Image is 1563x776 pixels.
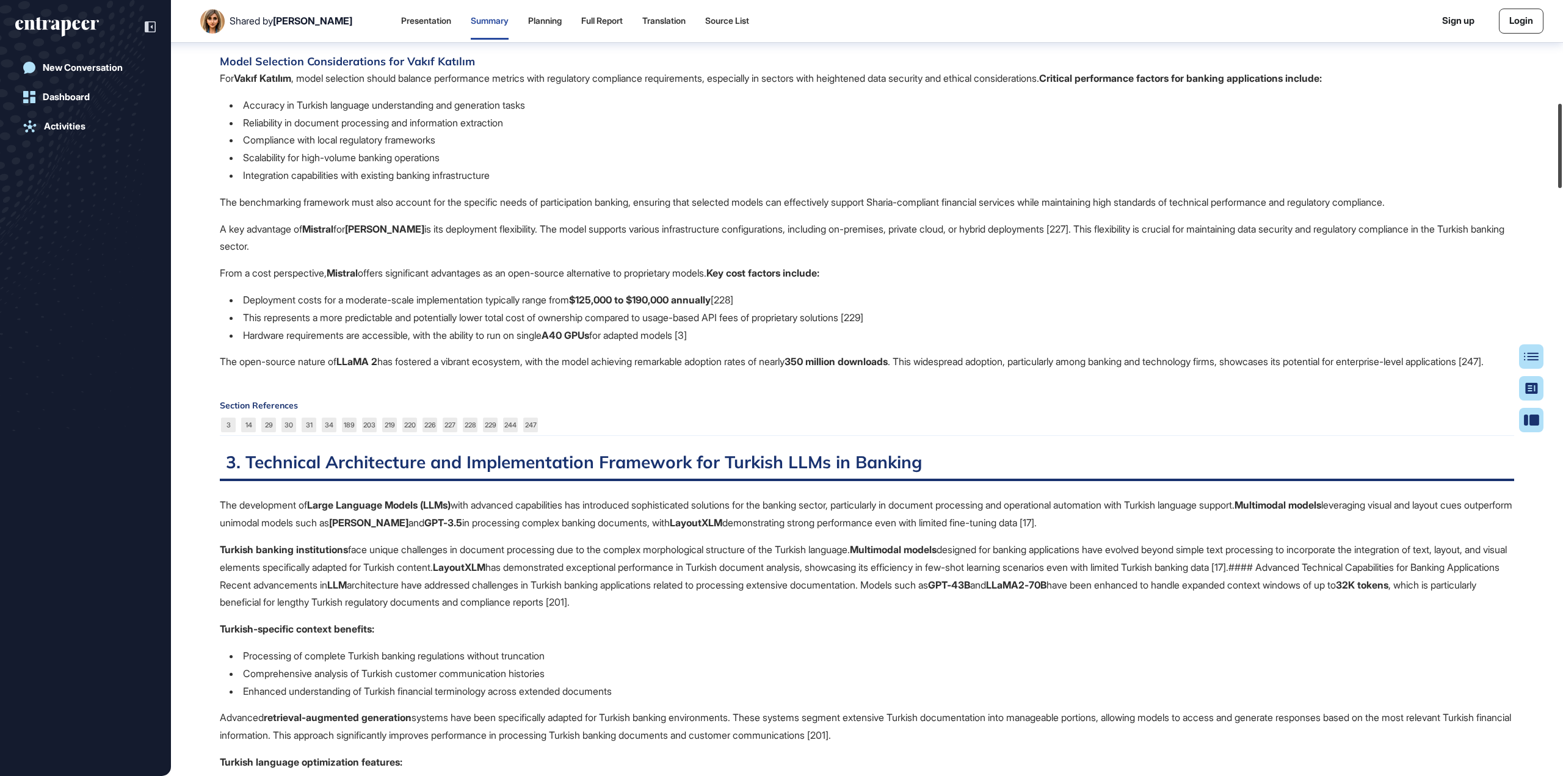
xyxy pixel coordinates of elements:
[471,16,509,26] div: Summary
[382,418,397,432] a: 219
[1499,9,1543,34] a: Login
[220,194,1514,211] p: The benchmarking framework must also account for the specific needs of participation banking, ens...
[302,223,333,235] strong: Mistral
[523,418,538,432] a: 247
[581,16,623,26] div: Full Report
[327,267,358,279] strong: Mistral
[43,62,123,73] div: New Conversation
[401,16,451,26] div: Presentation
[221,418,236,432] a: 3
[705,16,749,26] div: Source List
[322,418,336,432] a: 34
[443,418,457,432] a: 227
[542,329,589,341] strong: A40 GPUs
[424,517,462,529] strong: GPT-3.5
[220,496,1514,532] p: The development of with advanced capabilities has introduced sophisticated solutions for the bank...
[241,418,256,432] a: 14
[785,355,888,368] strong: 350 million downloads
[230,114,1514,132] li: Reliability in document processing and information extraction
[483,418,498,432] a: 229
[220,541,1514,611] p: face unique challenges in document processing due to the complex morphological structure of the T...
[230,96,1514,114] li: Accuracy in Turkish language understanding and generation tasks
[220,353,1514,371] p: The open-source nature of has fostered a vibrant ecosystem, with the model achieving remarkable a...
[15,17,99,37] div: entrapeer-logo
[220,756,402,768] strong: Turkish language optimization features:
[528,16,562,26] div: Planning
[327,579,347,591] strong: LLM
[273,15,352,27] span: [PERSON_NAME]
[569,294,711,306] strong: $125,000 to $190,000 annually
[220,623,374,635] strong: Turkish-specific context benefits:
[230,15,352,27] div: Shared by
[307,499,451,511] strong: Large Language Models (LLMs)
[220,401,1514,410] div: Section References
[1336,579,1388,591] strong: 32K tokens
[342,418,357,432] a: 189
[1442,14,1474,28] a: Sign up
[44,121,85,132] div: Activities
[928,579,970,591] strong: GPT-43B
[230,149,1514,167] li: Scalability for high-volume banking operations
[220,709,1514,744] p: Advanced systems have been specifically adapted for Turkish banking environments. These systems s...
[230,647,1514,665] li: Processing of complete Turkish banking regulations without truncation
[220,54,1514,70] h4: Model Selection Considerations for Vakıf Katılım
[230,683,1514,700] li: Enhanced understanding of Turkish financial terminology across extended documents
[463,418,477,432] a: 228
[345,223,424,235] strong: [PERSON_NAME]
[362,418,377,432] a: 203
[43,92,90,103] div: Dashboard
[230,291,1514,309] li: Deployment costs for a moderate-scale implementation typically range from [228]
[986,579,1046,591] strong: LLaMA2-70B
[220,451,1514,481] h2: 3. Technical Architecture and Implementation Framework for Turkish LLMs in Banking
[281,418,296,432] a: 30
[261,418,276,432] a: 29
[230,131,1514,149] li: Compliance with local regulatory frameworks
[329,517,408,529] strong: [PERSON_NAME]
[220,220,1514,256] p: A key advantage of for is its deployment flexibility. The model supports various infrastructure c...
[433,561,485,573] strong: LayoutXLM
[220,543,348,556] strong: Turkish banking institutions
[220,70,1514,87] p: For , model selection should balance performance metrics with regulatory compliance requirements,...
[230,665,1514,683] li: Comprehensive analysis of Turkish customer communication histories
[264,711,412,723] strong: retrieval-augmented generation
[422,418,437,432] a: 226
[402,418,417,432] a: 220
[234,72,291,84] strong: Vakıf Katılım
[670,517,722,529] strong: LayoutXLM
[302,418,316,432] a: 31
[230,167,1514,184] li: Integration capabilities with existing banking infrastructure
[706,267,819,279] strong: Key cost factors include:
[220,264,1514,282] p: From a cost perspective, offers significant advantages as an open-source alternative to proprieta...
[642,16,686,26] div: Translation
[850,543,937,556] strong: Multimodal models
[336,355,377,368] strong: LLaMA 2
[200,9,225,34] img: User Image
[1235,499,1321,511] strong: Multimodal models
[230,327,1514,344] li: Hardware requirements are accessible, with the ability to run on single for adapted models [3]
[503,418,518,432] a: 244
[1039,72,1322,84] strong: Critical performance factors for banking applications include:
[230,309,1514,327] li: This represents a more predictable and potentially lower total cost of ownership compared to usag...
